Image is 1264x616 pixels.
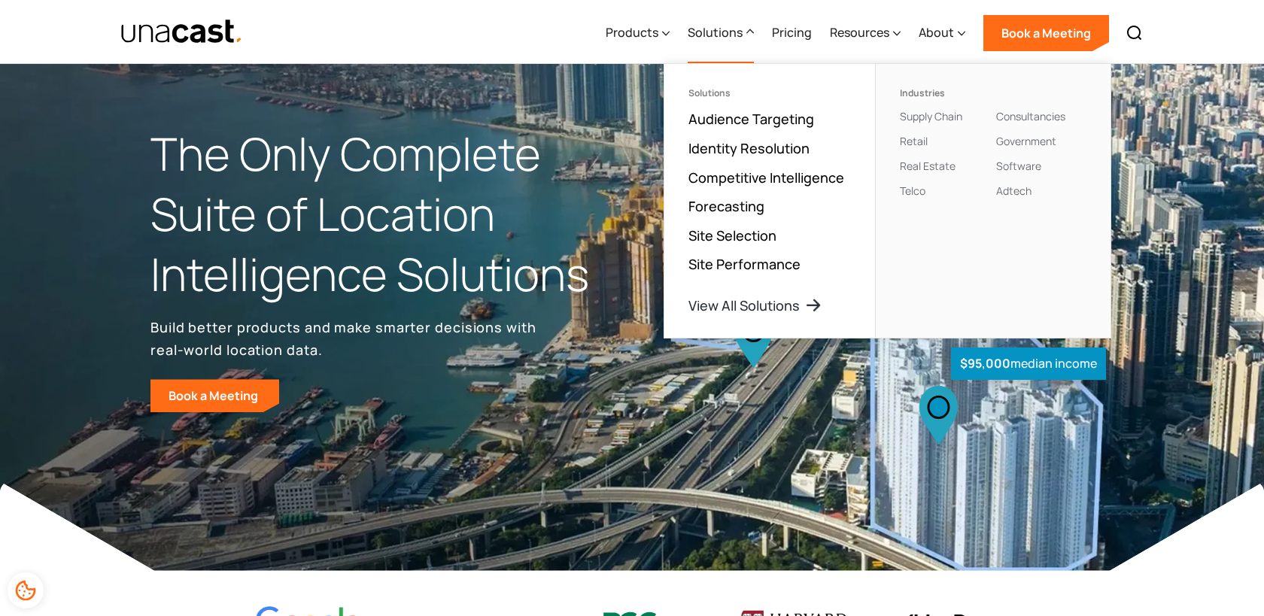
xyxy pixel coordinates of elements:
[1126,24,1144,42] img: Search icon
[919,23,954,41] div: About
[120,19,243,45] img: Unacast text logo
[688,296,822,314] a: View All Solutions
[688,88,851,99] div: Solutions
[150,316,542,361] p: Build better products and make smarter decisions with real-world location data.
[900,109,962,123] a: Supply Chain
[664,63,1111,338] nav: Solutions
[688,197,764,215] a: Forecasting
[830,23,889,41] div: Resources
[688,226,776,244] a: Site Selection
[120,19,243,45] a: home
[688,23,743,41] div: Solutions
[996,134,1056,148] a: Government
[900,184,925,198] a: Telco
[951,347,1106,380] div: median income
[900,134,928,148] a: Retail
[960,355,1010,372] strong: $95,000
[996,109,1065,123] a: Consultancies
[688,110,814,128] a: Audience Targeting
[900,88,990,99] div: Industries
[772,2,812,64] a: Pricing
[688,2,754,64] div: Solutions
[830,2,901,64] div: Resources
[606,23,658,41] div: Products
[150,379,279,412] a: Book a Meeting
[606,2,670,64] div: Products
[996,159,1041,173] a: Software
[996,184,1032,198] a: Adtech
[900,159,956,173] a: Real Estate
[688,255,801,273] a: Site Performance
[688,168,844,187] a: Competitive Intelligence
[919,2,965,64] div: About
[8,572,44,608] div: Cookie Preferences
[150,124,632,304] h1: The Only Complete Suite of Location Intelligence Solutions
[688,139,810,157] a: Identity Resolution
[983,15,1109,51] a: Book a Meeting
